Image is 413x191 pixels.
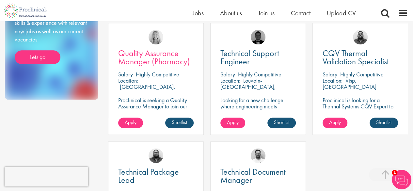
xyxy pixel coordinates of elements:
[323,49,398,66] a: CQV Thermal Validation Specialist
[220,166,286,185] span: Technical Document Manager
[227,119,239,126] span: Apply
[329,119,341,126] span: Apply
[353,30,368,44] img: Ashley Bennett
[118,71,133,78] span: Salary
[323,48,389,67] span: CQV Thermal Validation Specialist
[220,77,276,97] p: Louvain-[GEOGRAPHIC_DATA], [GEOGRAPHIC_DATA]
[238,71,281,78] p: Highly Competitive
[392,170,397,175] span: 1
[125,119,136,126] span: Apply
[5,167,88,186] iframe: reCAPTCHA
[118,166,179,185] span: Technical Package Lead
[193,9,204,17] a: Jobs
[118,77,138,84] span: Location:
[323,77,342,84] span: Location:
[118,168,194,184] a: Technical Package Lead
[220,97,296,128] p: Looking for a new challenge where engineering meets impact? This role as Technical Support Engine...
[118,97,194,116] p: Proclinical is seeking a Quality Assurance Manager to join our client's team for a contract role.
[323,97,398,122] p: Proclinical is looking for a Thermal Systems CQV Expert to support a project-based assignment.
[220,49,296,66] a: Technical Support Engineer
[251,148,265,163] img: Emile De Beer
[323,71,337,78] span: Salary
[220,77,240,84] span: Location:
[267,118,296,128] a: Shortlist
[370,118,398,128] a: Shortlist
[323,118,347,128] a: Apply
[291,9,310,17] a: Contact
[149,30,163,44] img: Shannon Briggs
[118,83,175,97] p: [GEOGRAPHIC_DATA], [GEOGRAPHIC_DATA]
[149,148,163,163] img: Ashley Bennett
[220,118,245,128] a: Apply
[118,49,194,66] a: Quality Assurance Manager (Pharmacy)
[118,118,143,128] a: Apply
[327,9,356,17] a: Upload CV
[220,9,242,17] a: About us
[220,71,235,78] span: Salary
[220,48,279,67] span: Technical Support Engineer
[323,77,376,90] p: Visp, [GEOGRAPHIC_DATA]
[258,9,275,17] a: Join us
[118,48,190,67] span: Quality Assurance Manager (Pharmacy)
[392,170,411,189] img: Chatbot
[251,30,265,44] img: Tom Stables
[340,71,384,78] p: Highly Competitive
[220,168,296,184] a: Technical Document Manager
[165,118,194,128] a: Shortlist
[136,71,179,78] p: Highly Competitive
[15,2,88,64] div: Send Proclinical your cv now! We will instantly match your skills & experience with relevant new ...
[15,50,60,64] a: Lets go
